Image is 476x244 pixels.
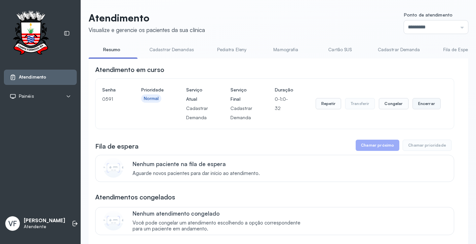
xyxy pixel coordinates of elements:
a: Cadastrar Demandas [143,44,201,55]
h4: Senha [102,85,119,94]
h4: Serviço Atual [186,85,208,104]
h4: Serviço Final [230,85,252,104]
a: Atendimento [10,74,71,81]
a: Resumo [89,44,135,55]
p: Cadastrar Demanda [186,104,208,122]
img: Imagem de CalloutCard [103,158,123,178]
button: Repetir [316,98,341,109]
h4: Duração [275,85,293,94]
button: Encerrar [413,98,441,109]
button: Congelar [379,98,408,109]
h3: Atendimento em curso [95,65,164,74]
img: Logotipo do estabelecimento [7,11,55,56]
p: 0591 [102,94,119,104]
p: Nenhum atendimento congelado [133,210,307,217]
h3: Fila de espera [95,142,139,151]
button: Chamar próximo [356,140,399,151]
a: Mamografia [263,44,309,55]
h3: Atendimentos congelados [95,192,175,202]
img: Imagem de CalloutCard [103,211,123,230]
span: Aguarde novos pacientes para dar início ao atendimento. [133,170,260,177]
button: Transferir [345,98,375,109]
h4: Prioridade [141,85,164,94]
a: Pediatra Eleny [209,44,255,55]
span: Você pode congelar um atendimento escolhendo a opção correspondente para um paciente em andamento. [133,220,307,232]
span: Ponto de atendimento [404,12,453,17]
p: 0-1:0-32 [275,94,293,113]
div: Normal [144,96,159,101]
p: Cadastrar Demanda [230,104,252,122]
button: Chamar prioridade [403,140,452,151]
p: Nenhum paciente na fila de espera [133,160,260,167]
p: [PERSON_NAME] [24,218,65,224]
div: Visualize e gerencie os pacientes da sua clínica [89,26,205,33]
p: Atendimento [89,12,205,24]
a: Cadastrar Demanda [371,44,427,55]
span: Atendimento [19,74,46,80]
p: Atendente [24,224,65,229]
span: Painéis [19,93,34,99]
a: Cartão SUS [317,44,363,55]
